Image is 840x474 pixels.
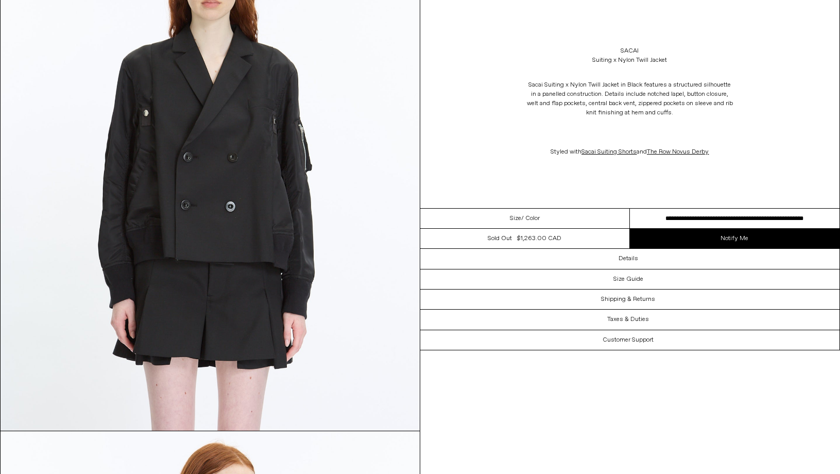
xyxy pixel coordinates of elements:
[488,234,512,243] div: Sold out
[603,336,654,344] h3: Customer Support
[607,316,649,323] h3: Taxes & Duties
[527,142,733,162] p: Styled with and
[510,214,521,223] span: Size
[601,296,655,303] h3: Shipping & Returns
[613,276,643,283] h3: Size Guide
[621,46,639,56] a: Sacai
[581,148,637,156] a: Sacai Suiting Shorts
[521,214,540,223] span: / Color
[517,234,561,243] div: $1,263.00 CAD
[630,229,839,248] a: Notify Me
[592,56,667,65] div: Suiting x Nylon Twill Jacket
[647,148,709,156] a: The Row Novus Derby
[527,75,733,123] p: Sacai Suiting x Nylon Twill Jacket in Black features a structured silhouette in a panelled constr...
[619,255,638,262] h3: Details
